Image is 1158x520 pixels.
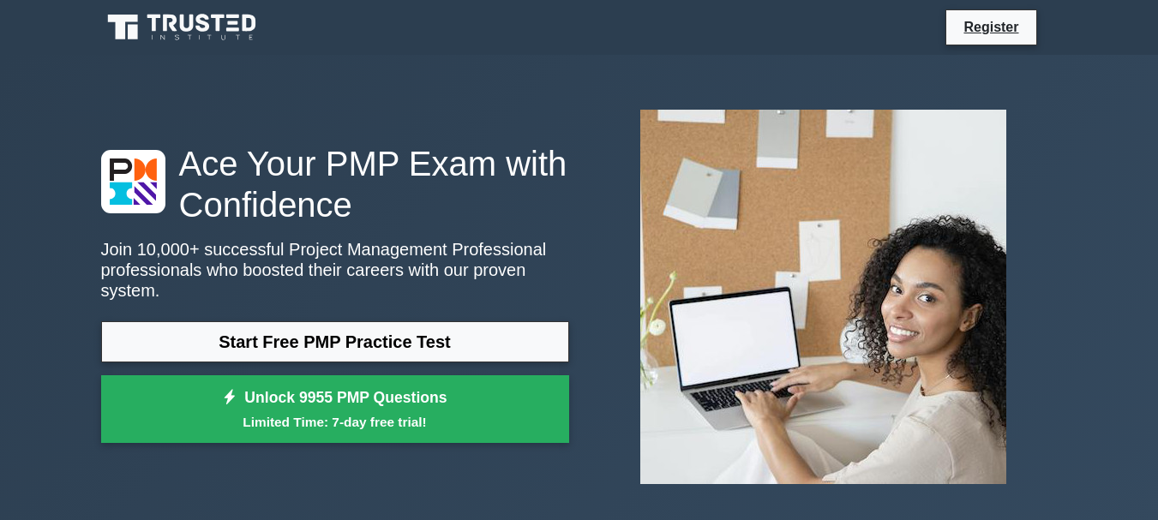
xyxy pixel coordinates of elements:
p: Join 10,000+ successful Project Management Professional professionals who boosted their careers w... [101,239,569,301]
small: Limited Time: 7-day free trial! [123,412,548,432]
a: Start Free PMP Practice Test [101,321,569,362]
a: Unlock 9955 PMP QuestionsLimited Time: 7-day free trial! [101,375,569,444]
a: Register [953,16,1029,38]
h1: Ace Your PMP Exam with Confidence [101,143,569,225]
